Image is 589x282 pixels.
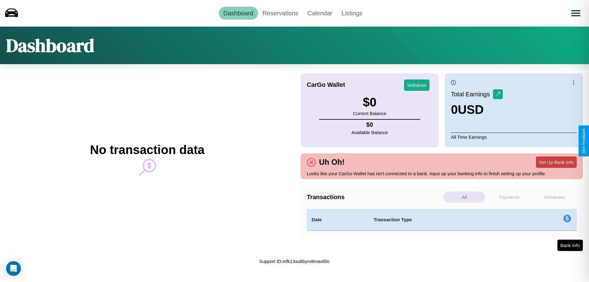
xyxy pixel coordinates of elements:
[582,129,586,153] div: Give Feedback
[488,191,530,203] p: Payments
[451,133,577,141] p: All Time Earnings
[374,216,513,223] h4: Transaction Type
[352,128,388,137] p: Available Balance
[307,194,442,201] h4: Transactions
[259,257,330,265] p: Support ID: mfk13xu6byrx8mav85c
[307,209,577,230] table: simple table
[303,7,337,20] a: Calendar
[337,7,367,20] a: Listings
[557,240,583,251] button: Bank Info
[353,95,386,109] h3: $ 0
[536,156,577,168] button: Set Up Bank Info
[451,89,493,100] p: Total Earnings
[443,191,485,203] p: All
[6,261,21,276] div: Open Intercom Messenger
[307,169,577,178] p: Looks like your CarGo Wallet has isn't connected to a bank. Input up your banking info to finish ...
[567,5,584,22] button: Open menu
[307,81,345,88] h4: CarGo Wallet
[352,121,388,128] h4: $ 0
[219,7,258,20] a: Dashboard
[353,109,386,118] p: Current Balance
[258,7,303,20] a: Reservations
[404,79,429,91] button: Withdraw
[451,103,503,117] h3: 0 USD
[6,33,94,58] h1: Dashboard
[90,143,204,157] h2: No transaction data
[533,191,575,203] p: Withdraws
[316,158,348,167] h4: Uh Oh!
[312,216,364,223] h4: Date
